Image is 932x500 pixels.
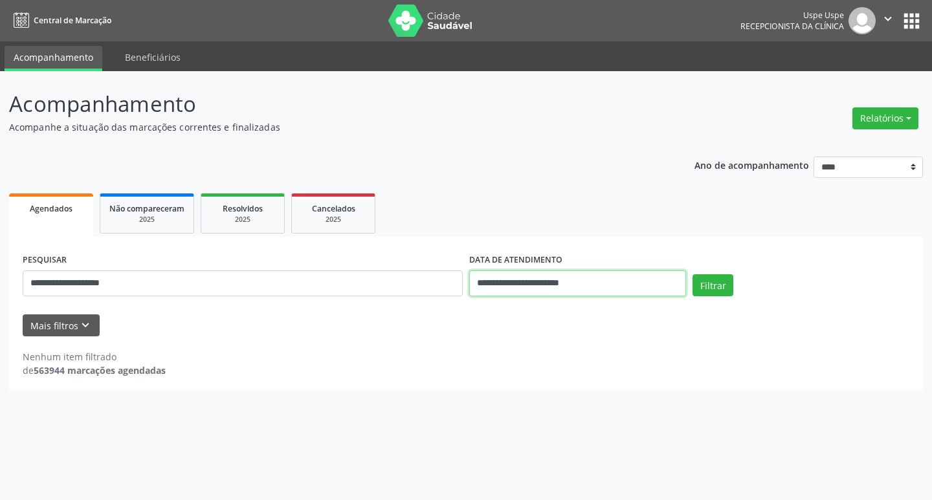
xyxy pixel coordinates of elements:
[881,12,895,26] i: 
[312,203,355,214] span: Cancelados
[34,15,111,26] span: Central de Marcação
[23,314,100,337] button: Mais filtroskeyboard_arrow_down
[23,364,166,377] div: de
[876,7,900,34] button: 
[5,46,102,71] a: Acompanhamento
[301,215,366,224] div: 2025
[849,7,876,34] img: img
[852,107,918,129] button: Relatórios
[469,250,562,270] label: DATA DE ATENDIMENTO
[30,203,72,214] span: Agendados
[694,157,809,173] p: Ano de acompanhamento
[23,250,67,270] label: PESQUISAR
[116,46,190,69] a: Beneficiários
[23,350,166,364] div: Nenhum item filtrado
[109,203,184,214] span: Não compareceram
[78,318,93,332] i: keyboard_arrow_down
[900,10,923,32] button: apps
[210,215,275,224] div: 2025
[740,21,844,32] span: Recepcionista da clínica
[34,364,166,376] strong: 563944 marcações agendadas
[9,10,111,31] a: Central de Marcação
[9,120,649,134] p: Acompanhe a situação das marcações correntes e finalizadas
[740,10,844,21] div: Uspe Uspe
[223,203,263,214] span: Resolvidos
[693,274,733,296] button: Filtrar
[9,88,649,120] p: Acompanhamento
[109,215,184,224] div: 2025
